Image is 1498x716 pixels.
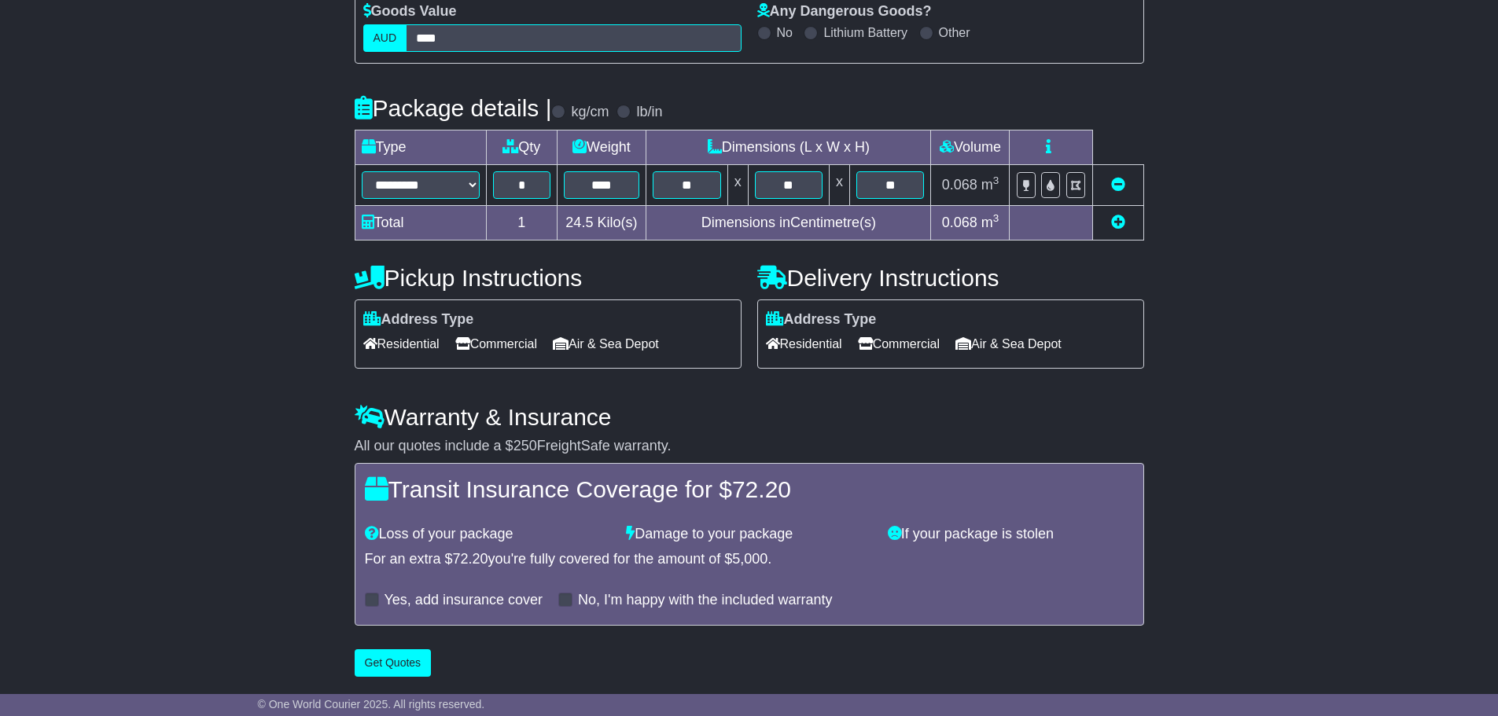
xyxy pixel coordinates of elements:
label: Lithium Battery [823,25,907,40]
span: m [981,215,999,230]
h4: Package details | [355,95,552,121]
span: 0.068 [942,177,977,193]
span: © One World Courier 2025. All rights reserved. [258,698,485,710]
h4: Transit Insurance Coverage for $ [365,476,1134,502]
td: Total [355,205,487,240]
td: Kilo(s) [557,205,646,240]
td: x [727,164,748,205]
td: Weight [557,130,646,164]
a: Add new item [1111,215,1125,230]
h4: Warranty & Insurance [355,404,1144,430]
label: Goods Value [363,3,457,20]
span: 5,000 [732,551,767,567]
td: 1 [487,205,557,240]
span: 250 [513,438,537,453]
button: Get Quotes [355,649,432,677]
td: Volume [931,130,1010,164]
span: Air & Sea Depot [553,332,659,356]
label: Address Type [766,311,877,329]
span: Commercial [858,332,940,356]
div: Damage to your package [618,526,880,543]
label: lb/in [636,104,662,121]
label: Address Type [363,311,474,329]
label: Any Dangerous Goods? [757,3,932,20]
sup: 3 [993,174,999,186]
label: Yes, add insurance cover [385,592,543,609]
sup: 3 [993,212,999,224]
td: Dimensions (L x W x H) [646,130,931,164]
h4: Pickup Instructions [355,265,742,291]
span: 72.20 [453,551,488,567]
label: No, I'm happy with the included warranty [578,592,833,609]
label: No [777,25,793,40]
span: 0.068 [942,215,977,230]
span: 24.5 [565,215,593,230]
td: Dimensions in Centimetre(s) [646,205,931,240]
span: m [981,177,999,193]
div: All our quotes include a $ FreightSafe warranty. [355,438,1144,455]
span: Air & Sea Depot [955,332,1062,356]
div: For an extra $ you're fully covered for the amount of $ . [365,551,1134,568]
label: AUD [363,24,407,52]
label: Other [939,25,970,40]
label: kg/cm [571,104,609,121]
h4: Delivery Instructions [757,265,1144,291]
td: x [830,164,850,205]
div: If your package is stolen [880,526,1142,543]
span: 72.20 [732,476,791,502]
span: Residential [363,332,440,356]
a: Remove this item [1111,177,1125,193]
td: Type [355,130,487,164]
td: Qty [487,130,557,164]
div: Loss of your package [357,526,619,543]
span: Commercial [455,332,537,356]
span: Residential [766,332,842,356]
